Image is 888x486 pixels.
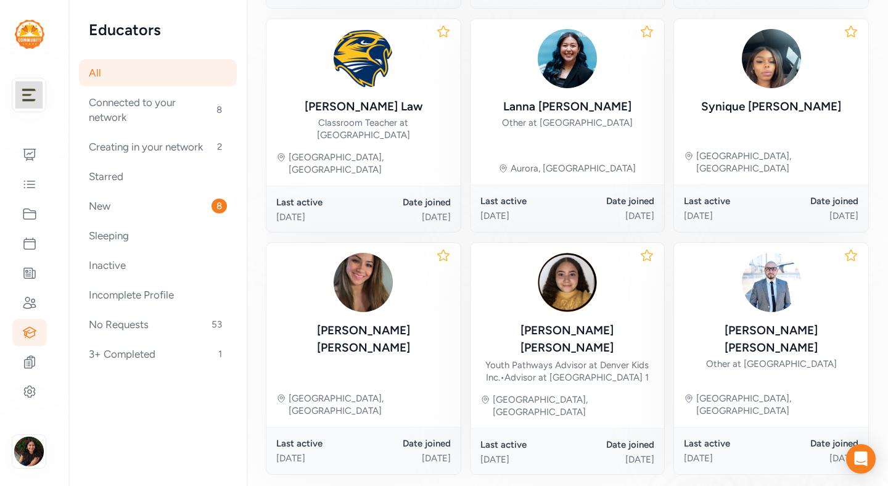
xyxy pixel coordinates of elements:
div: Last active [684,195,771,207]
div: All [79,59,237,86]
div: [DATE] [480,453,567,466]
div: [GEOGRAPHIC_DATA], [GEOGRAPHIC_DATA] [696,150,858,175]
div: Creating in your network [79,133,237,160]
div: Connected to your network [79,89,237,131]
div: [PERSON_NAME] [PERSON_NAME] [684,322,858,356]
div: [DATE] [480,210,567,222]
img: sgtonJAyQDGXkpjVJMsM [538,29,597,88]
div: [DATE] [276,211,363,223]
div: [PERSON_NAME] [PERSON_NAME] [276,322,451,356]
div: Inactive [79,252,237,279]
div: [PERSON_NAME] [PERSON_NAME] [480,322,655,356]
div: [DATE] [276,452,363,464]
span: • [500,372,504,383]
img: kfnc4DzRJKQxfi8vyQNJ [538,253,597,312]
span: 2 [212,139,227,154]
img: 9k6h9feFRpaQhXyRdexg [742,253,801,312]
div: [GEOGRAPHIC_DATA], [GEOGRAPHIC_DATA] [289,151,451,176]
span: 8 [212,102,227,117]
div: [GEOGRAPHIC_DATA], [GEOGRAPHIC_DATA] [493,393,655,418]
div: Lanna [PERSON_NAME] [503,98,631,115]
div: New [79,192,237,220]
div: [DATE] [684,210,771,222]
div: Other at [GEOGRAPHIC_DATA] [706,358,837,370]
div: Starred [79,163,237,190]
div: Youth Pathways Advisor at Denver Kids Inc. Advisor at [GEOGRAPHIC_DATA] 1 [480,359,655,384]
img: 7CtYw2yxSrav3f75D9Bu [334,29,393,88]
div: [DATE] [684,452,771,464]
div: Date joined [771,437,858,450]
div: [PERSON_NAME] Law [305,98,422,115]
div: Last active [480,195,567,207]
div: Sleeping [79,222,237,249]
img: logo [15,20,44,49]
div: [GEOGRAPHIC_DATA], [GEOGRAPHIC_DATA] [289,392,451,417]
div: Date joined [363,196,450,208]
div: [DATE] [567,453,654,466]
div: Last active [276,437,363,450]
span: 8 [212,199,227,213]
div: [DATE] [567,210,654,222]
div: Classroom Teacher at [GEOGRAPHIC_DATA] [276,117,451,141]
div: Date joined [567,195,654,207]
span: 53 [207,317,227,332]
div: Date joined [567,439,654,451]
img: 0uX1V5JISelAVZ5G5WWJ [742,29,801,88]
div: [DATE] [771,452,858,464]
div: [GEOGRAPHIC_DATA], [GEOGRAPHIC_DATA] [696,392,858,417]
div: Incomplete Profile [79,281,237,308]
div: Open Intercom Messenger [846,444,876,474]
h2: Educators [89,20,227,39]
div: Synique [PERSON_NAME] [701,98,841,115]
span: 1 [213,347,227,361]
img: hxt5YgDXRAmyWVOEkHWx [334,253,393,312]
div: Last active [276,196,363,208]
div: Date joined [771,195,858,207]
div: Other at [GEOGRAPHIC_DATA] [502,117,633,129]
div: [DATE] [363,211,450,223]
img: logo [15,81,43,109]
div: Last active [480,439,567,451]
div: [DATE] [771,210,858,222]
div: Aurora, [GEOGRAPHIC_DATA] [511,162,636,175]
div: Last active [684,437,771,450]
div: 3+ Completed [79,340,237,368]
div: Date joined [363,437,450,450]
div: No Requests [79,311,237,338]
div: [DATE] [363,452,450,464]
